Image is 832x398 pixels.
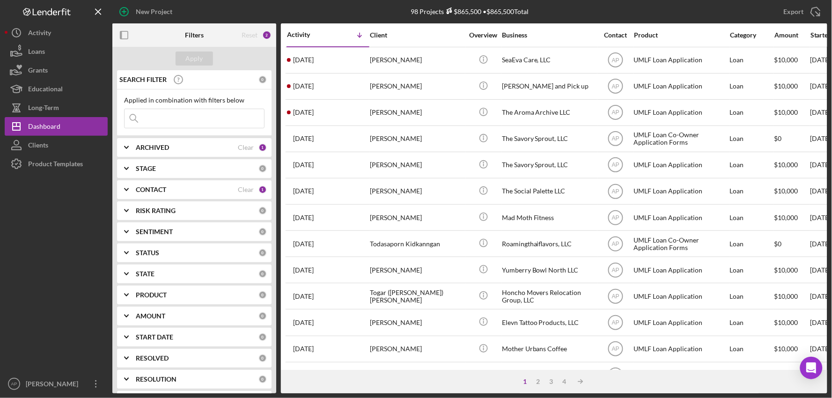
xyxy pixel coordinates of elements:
[5,136,108,155] button: Clients
[502,284,596,309] div: Honcho Movers Relocation Group, LLC
[532,378,545,385] div: 2
[774,292,798,300] span: $10,000
[634,231,728,256] div: UMLF Loan Co-Owner Application Forms
[730,126,773,151] div: Loan
[28,98,59,119] div: Long-Term
[774,31,810,39] div: Amount
[611,188,619,195] text: AP
[502,205,596,230] div: Mad Moth Fitness
[136,249,159,257] b: STATUS
[784,2,804,21] div: Export
[5,61,108,80] button: Grants
[185,31,204,39] b: Filters
[502,31,596,39] div: Business
[258,249,267,257] div: 0
[730,231,773,256] div: Loan
[774,318,798,326] span: $10,000
[774,266,798,274] span: $10,000
[370,284,464,309] div: Togar ([PERSON_NAME]) [PERSON_NAME]
[444,7,482,15] div: $865,500
[293,56,314,64] time: 2025-10-13 17:14
[730,74,773,99] div: Loan
[774,187,798,195] span: $10,000
[370,363,464,388] div: [PERSON_NAME]
[502,126,596,151] div: The Savory Sprout, LLC
[293,319,314,326] time: 2025-09-24 21:59
[5,375,108,393] button: AP[PERSON_NAME]
[370,100,464,125] div: [PERSON_NAME]
[370,179,464,204] div: [PERSON_NAME]
[119,76,167,83] b: SEARCH FILTER
[5,80,108,98] button: Educational
[28,80,63,101] div: Educational
[611,136,619,142] text: AP
[186,52,203,66] div: Apply
[634,100,728,125] div: UMLF Loan Application
[5,98,108,117] a: Long-Term
[466,31,501,39] div: Overview
[730,153,773,177] div: Loan
[730,258,773,282] div: Loan
[774,240,782,248] span: $0
[634,310,728,335] div: UMLF Loan Application
[293,214,314,221] time: 2025-09-30 04:58
[136,165,156,172] b: STAGE
[774,2,827,21] button: Export
[258,333,267,341] div: 0
[293,82,314,90] time: 2025-10-10 19:09
[370,205,464,230] div: [PERSON_NAME]
[634,74,728,99] div: UMLF Loan Application
[611,83,619,90] text: AP
[370,153,464,177] div: [PERSON_NAME]
[634,179,728,204] div: UMLF Loan Application
[730,310,773,335] div: Loan
[545,378,558,385] div: 3
[634,363,728,388] div: UMLF Loan Application
[519,378,532,385] div: 1
[136,186,166,193] b: CONTACT
[136,312,165,320] b: AMOUNT
[502,337,596,361] div: Mother Urbans Coffee
[370,31,464,39] div: Client
[634,258,728,282] div: UMLF Loan Application
[262,30,272,40] div: 2
[634,48,728,73] div: UMLF Loan Application
[774,214,798,221] span: $10,000
[28,155,83,176] div: Product Templates
[502,179,596,204] div: The Social Palette LLC
[634,284,728,309] div: UMLF Loan Application
[502,100,596,125] div: The Aroma Archive LLC
[502,363,596,388] div: Next Chapter Leather
[293,240,314,248] time: 2025-09-30 01:03
[136,2,172,21] div: New Project
[28,23,51,44] div: Activity
[136,228,173,236] b: SENTIMENT
[258,312,267,320] div: 0
[5,23,108,42] button: Activity
[611,214,619,221] text: AP
[502,74,596,99] div: [PERSON_NAME] and Pick up
[293,161,314,169] time: 2025-10-08 21:29
[611,320,619,326] text: AP
[293,187,314,195] time: 2025-09-30 18:47
[258,185,267,194] div: 1
[730,337,773,361] div: Loan
[774,108,798,116] span: $10,000
[28,61,48,82] div: Grants
[28,136,48,157] div: Clients
[611,241,619,247] text: AP
[502,231,596,256] div: Roamingthaiflavors, LLC
[634,205,728,230] div: UMLF Loan Application
[730,179,773,204] div: Loan
[800,357,823,379] div: Open Intercom Messenger
[293,266,314,274] time: 2025-09-29 22:56
[730,48,773,73] div: Loan
[730,363,773,388] div: Loan
[730,31,773,39] div: Category
[730,205,773,230] div: Loan
[611,110,619,116] text: AP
